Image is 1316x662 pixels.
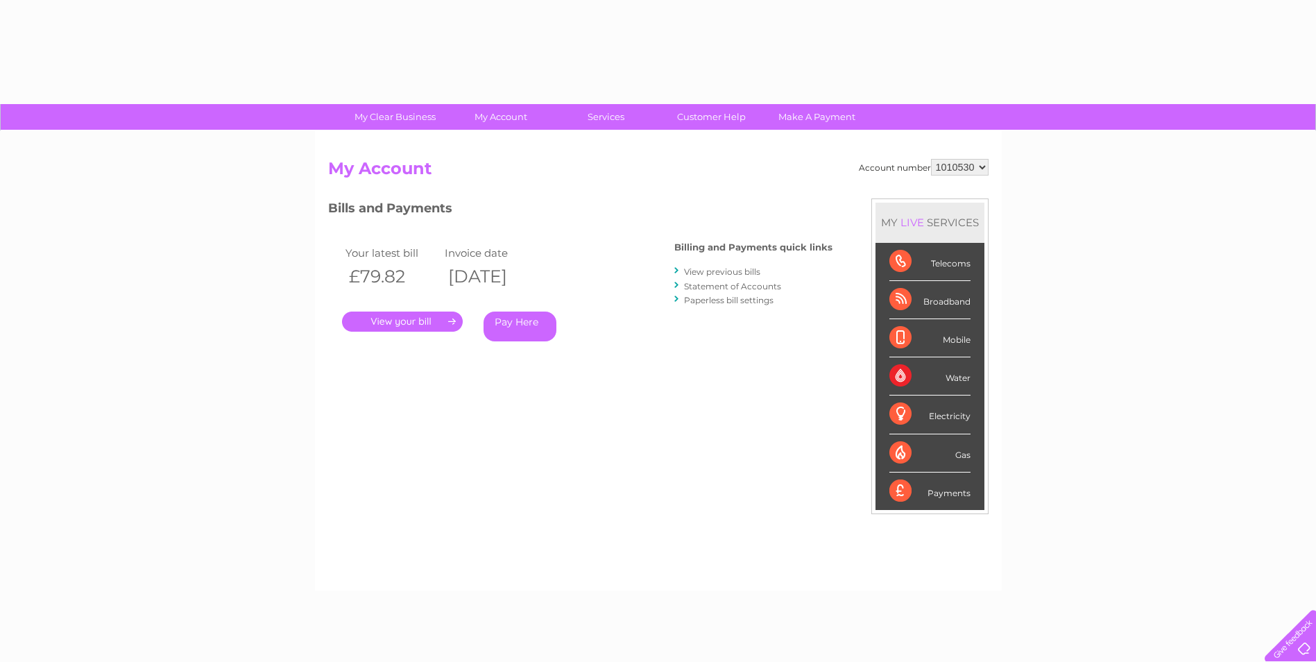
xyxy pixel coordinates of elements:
[342,262,442,291] th: £79.82
[889,243,971,281] div: Telecoms
[328,198,832,223] h3: Bills and Payments
[443,104,558,130] a: My Account
[684,266,760,277] a: View previous bills
[889,473,971,510] div: Payments
[889,357,971,396] div: Water
[684,281,781,291] a: Statement of Accounts
[760,104,874,130] a: Make A Payment
[484,312,556,341] a: Pay Here
[889,281,971,319] div: Broadband
[342,244,442,262] td: Your latest bill
[859,159,989,176] div: Account number
[654,104,769,130] a: Customer Help
[441,244,541,262] td: Invoice date
[441,262,541,291] th: [DATE]
[889,396,971,434] div: Electricity
[684,295,774,305] a: Paperless bill settings
[898,216,927,229] div: LIVE
[328,159,989,185] h2: My Account
[674,242,832,253] h4: Billing and Payments quick links
[889,434,971,473] div: Gas
[549,104,663,130] a: Services
[889,319,971,357] div: Mobile
[875,203,984,242] div: MY SERVICES
[342,312,463,332] a: .
[338,104,452,130] a: My Clear Business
